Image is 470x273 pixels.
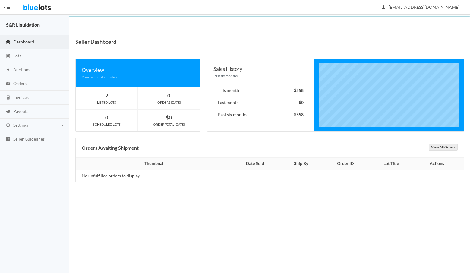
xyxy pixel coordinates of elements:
[13,53,21,58] span: Lots
[6,22,40,27] strong: S&R Liquidation
[213,65,308,73] div: Sales History
[75,37,116,46] h1: Seller Dashboard
[5,109,11,115] ion-icon: paper plane
[166,114,172,121] strong: $0
[82,74,194,80] div: Your account statistics
[5,95,11,101] ion-icon: calculator
[5,40,11,45] ion-icon: speedometer
[299,100,304,105] strong: $0
[5,67,11,73] ion-icon: flash
[322,158,369,170] th: Order ID
[76,158,230,170] th: Thumbnail
[213,97,308,109] li: Last month
[105,114,108,121] strong: 0
[13,81,27,86] span: Orders
[167,92,170,99] strong: 0
[230,158,280,170] th: Date Sold
[294,112,304,117] strong: $558
[294,88,304,93] strong: $558
[5,81,11,87] ion-icon: cash
[82,66,194,74] div: Overview
[5,123,11,129] ion-icon: cog
[5,53,11,59] ion-icon: clipboard
[76,122,137,127] div: SCHEDULED LOTS
[82,145,139,151] b: Orders Awaiting Shipment
[13,109,28,114] span: Payouts
[105,92,108,99] strong: 2
[213,85,308,97] li: This month
[138,100,200,105] div: ORDERS [DATE]
[382,5,459,10] span: [EMAIL_ADDRESS][DOMAIN_NAME]
[76,100,137,105] div: LISTED LOTS
[280,158,322,170] th: Ship By
[5,136,11,142] ion-icon: list box
[213,109,308,121] li: Past six months
[13,95,29,100] span: Invoices
[13,67,30,72] span: Auctions
[138,122,200,127] div: ORDER TOTAL [DATE]
[76,170,230,182] td: No unfulfilled orders to display
[213,73,308,79] div: Past six months
[13,122,28,128] span: Settings
[429,144,458,151] a: View All Orders
[413,158,464,170] th: Actions
[13,136,45,141] span: Seller Guidelines
[380,5,386,11] ion-icon: person
[13,39,34,44] span: Dashboard
[369,158,413,170] th: Lot Title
